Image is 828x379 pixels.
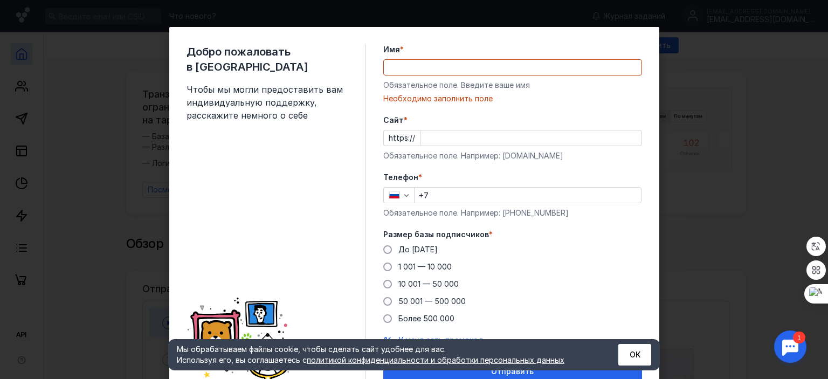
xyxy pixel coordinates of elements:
[398,279,459,288] span: 10 001 — 50 000
[398,335,484,344] span: У меня есть промокод
[24,6,37,18] div: 1
[383,93,642,104] div: Необходимо заполнить поле
[187,83,348,122] span: Чтобы мы могли предоставить вам индивидуальную поддержку, расскажите немного о себе
[383,229,489,240] span: Размер базы подписчиков
[398,314,454,323] span: Более 500 000
[383,208,642,218] div: Обязательное поле. Например: [PHONE_NUMBER]
[383,115,404,126] span: Cайт
[398,262,452,271] span: 1 001 — 10 000
[307,355,564,364] a: политикой конфиденциальности и обработки персональных данных
[618,344,651,366] button: ОК
[383,150,642,161] div: Обязательное поле. Например: [DOMAIN_NAME]
[398,297,466,306] span: 50 001 — 500 000
[491,367,534,376] span: Отправить
[187,44,348,74] span: Добро пожаловать в [GEOGRAPHIC_DATA]
[398,335,484,346] button: У меня есть промокод
[383,44,400,55] span: Имя
[383,80,642,91] div: Обязательное поле. Введите ваше имя
[383,172,418,183] span: Телефон
[398,245,438,254] span: До [DATE]
[177,344,592,366] div: Мы обрабатываем файлы cookie, чтобы сделать сайт удобнее для вас. Используя его, вы соглашаетесь c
